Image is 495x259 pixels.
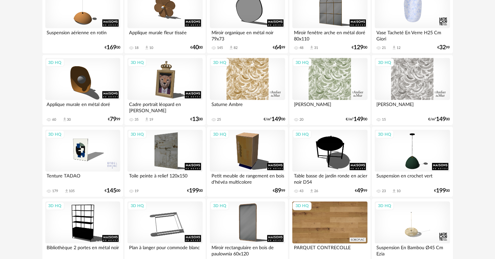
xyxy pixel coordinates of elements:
[127,28,202,41] div: Applique murale fleur tissée
[107,45,116,50] span: 169
[436,189,446,193] span: 199
[210,58,229,67] div: 3D HQ
[189,189,199,193] span: 199
[105,45,120,50] div: € 00
[207,55,288,126] a: 3D HQ Saturne Ambre 25 €/m²14900
[292,172,367,185] div: Table basse de jardin ronde en acier noir D54
[67,117,71,122] div: 30
[217,117,221,122] div: 25
[46,130,65,139] div: 3D HQ
[434,189,450,193] div: € 00
[229,45,234,50] span: Download icon
[110,117,116,122] span: 79
[135,117,138,122] div: 35
[382,189,386,194] div: 23
[42,127,123,197] a: 3D HQ Tenture TADAO 179 Download icon 105 €14500
[124,127,205,197] a: 3D HQ Toile peinte à relief 120x150 19 €19900
[392,45,397,50] span: Download icon
[127,100,202,113] div: Cadre portrait léopard en [PERSON_NAME]
[46,202,65,210] div: 3D HQ
[45,244,120,257] div: Bibliothèque 2 portes en métal noir
[108,117,120,122] div: € 99
[45,172,120,185] div: Tenture TADAO
[217,46,223,50] div: 145
[372,55,453,126] a: 3D HQ [PERSON_NAME] 15 €/m²14900
[372,127,453,197] a: 3D HQ Suspension en crochet vert 23 Download icon 10 €19900
[190,45,203,50] div: € 00
[127,244,202,257] div: Plan à langer pour commode blanc
[429,117,450,122] div: €/m² 00
[382,46,386,50] div: 21
[375,244,450,257] div: Suspension En Bambou Ø45 Cm Ezia
[273,45,285,50] div: € 99
[128,58,147,67] div: 3D HQ
[292,28,367,41] div: Miroir fenêtre arche en métal doré 80x110
[309,45,314,50] span: Download icon
[273,189,285,193] div: € 99
[355,189,368,193] div: € 99
[346,117,368,122] div: €/m² 00
[192,45,199,50] span: 40
[42,55,123,126] a: 3D HQ Applique murale en métal doré 60 Download icon 30 €7999
[375,58,394,67] div: 3D HQ
[144,117,149,122] span: Download icon
[192,117,199,122] span: 13
[357,189,364,193] span: 49
[210,202,229,210] div: 3D HQ
[440,45,446,50] span: 32
[135,46,138,50] div: 18
[436,117,446,122] span: 149
[45,28,120,41] div: Suspension aérienne en rotin
[149,117,153,122] div: 19
[149,46,153,50] div: 10
[52,117,56,122] div: 60
[292,244,367,257] div: PARQUET CONTRECOLLE
[392,189,397,194] span: Download icon
[69,189,75,194] div: 105
[207,127,288,197] a: 3D HQ Petit meuble de rangement en bois d'hévéa multicolore €8999
[438,45,450,50] div: € 99
[144,45,149,50] span: Download icon
[210,28,285,41] div: Miroir organique en métal noir 79x73
[352,45,368,50] div: € 00
[135,189,138,194] div: 19
[46,58,65,67] div: 3D HQ
[62,117,67,122] span: Download icon
[124,55,205,126] a: 3D HQ Cadre portrait léopard en [PERSON_NAME] 35 Download icon 19 €1300
[128,130,147,139] div: 3D HQ
[292,100,367,113] div: [PERSON_NAME]
[210,130,229,139] div: 3D HQ
[375,202,394,210] div: 3D HQ
[382,117,386,122] div: 15
[275,189,281,193] span: 89
[234,46,238,50] div: 82
[187,189,203,193] div: € 00
[375,130,394,139] div: 3D HQ
[271,117,281,122] span: 149
[375,172,450,185] div: Suspension en crochet vert
[293,130,312,139] div: 3D HQ
[397,189,400,194] div: 10
[289,55,370,126] a: 3D HQ [PERSON_NAME] 20 €/m²14900
[210,100,285,113] div: Saturne Ambre
[354,117,364,122] span: 149
[309,189,314,194] span: Download icon
[299,117,303,122] div: 20
[105,189,120,193] div: € 00
[210,244,285,257] div: Miroir rectangulaire en bois de paulownia 60x120
[52,189,58,194] div: 179
[299,46,303,50] div: 48
[128,202,147,210] div: 3D HQ
[275,45,281,50] span: 64
[293,202,312,210] div: 3D HQ
[397,46,400,50] div: 12
[354,45,364,50] span: 129
[190,117,203,122] div: € 00
[314,189,318,194] div: 26
[264,117,285,122] div: €/m² 00
[107,189,116,193] span: 145
[293,58,312,67] div: 3D HQ
[127,172,202,185] div: Toile peinte à relief 120x150
[210,172,285,185] div: Petit meuble de rangement en bois d'hévéa multicolore
[64,189,69,194] span: Download icon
